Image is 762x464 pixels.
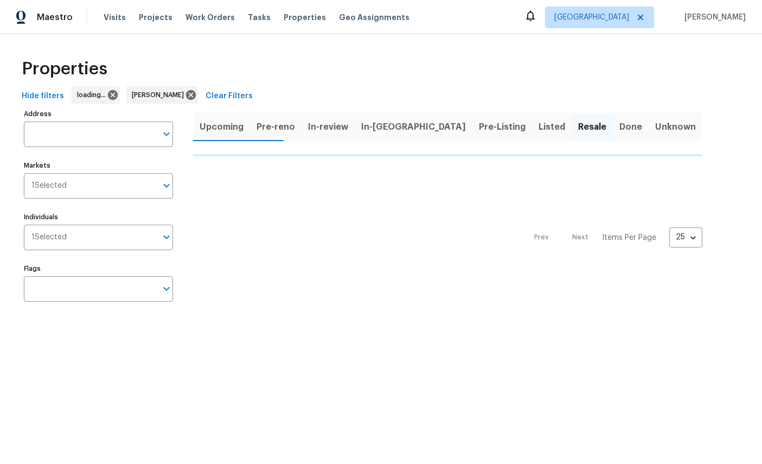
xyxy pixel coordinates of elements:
span: Unknown [655,119,696,135]
span: In-[GEOGRAPHIC_DATA] [361,119,466,135]
span: Hide filters [22,90,64,103]
button: Open [159,126,174,142]
button: Open [159,281,174,296]
span: In-review [308,119,348,135]
button: Clear Filters [201,86,257,106]
label: Flags [24,265,173,272]
button: Open [159,230,174,245]
span: [GEOGRAPHIC_DATA] [554,12,629,23]
span: Work Orders [185,12,235,23]
span: loading... [77,90,110,100]
nav: Pagination Navigation [524,163,702,313]
button: Hide filters [17,86,68,106]
label: Address [24,111,173,117]
span: Properties [22,63,107,74]
span: 1 Selected [31,181,67,190]
span: Resale [578,119,606,135]
span: Done [619,119,642,135]
span: Upcoming [200,119,244,135]
label: Individuals [24,214,173,220]
div: [PERSON_NAME] [126,86,198,104]
span: Projects [139,12,172,23]
p: Items Per Page [602,232,656,243]
span: Listed [539,119,565,135]
span: Visits [104,12,126,23]
span: [PERSON_NAME] [132,90,188,100]
span: Pre-reno [257,119,295,135]
button: Open [159,178,174,193]
span: Maestro [37,12,73,23]
label: Markets [24,162,173,169]
span: [PERSON_NAME] [680,12,746,23]
span: Tasks [248,14,271,21]
div: loading... [72,86,120,104]
span: Clear Filters [206,90,253,103]
span: Pre-Listing [479,119,526,135]
span: 1 Selected [31,233,67,242]
span: Geo Assignments [339,12,409,23]
span: Properties [284,12,326,23]
div: 25 [669,223,702,251]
